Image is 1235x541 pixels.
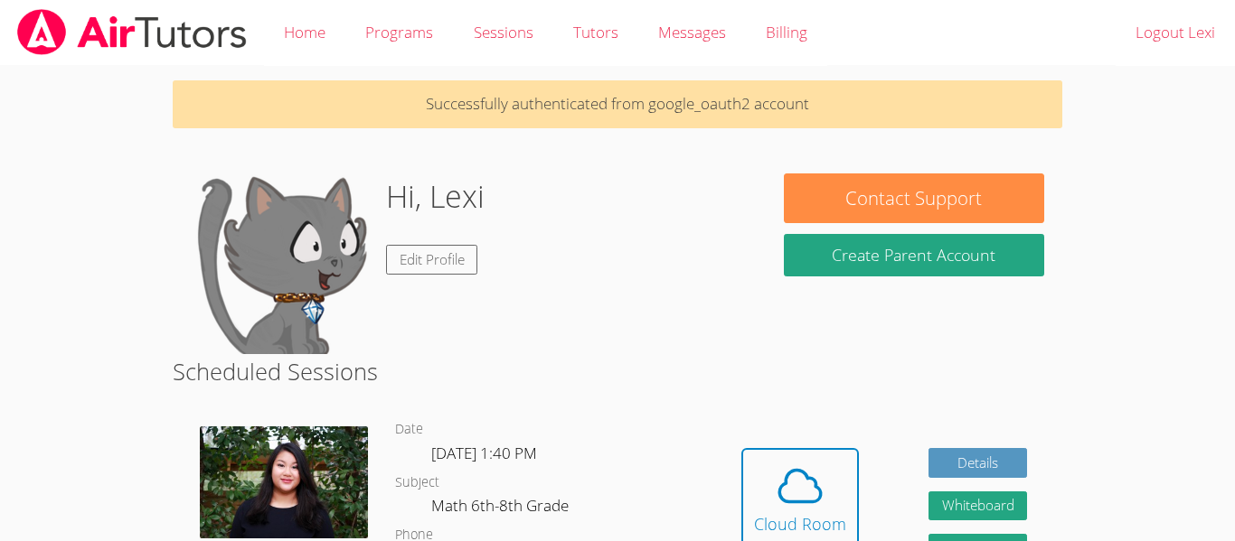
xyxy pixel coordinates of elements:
span: [DATE] 1:40 PM [431,443,537,463]
span: Messages [658,22,726,42]
dt: Date [395,418,423,441]
h1: Hi, Lexi [386,173,485,219]
button: Whiteboard [929,491,1028,521]
dt: Subject [395,471,439,494]
img: IMG_0561.jpeg [200,426,368,538]
div: Cloud Room [754,511,846,536]
h2: Scheduled Sessions [173,354,1062,388]
img: default.png [191,173,372,354]
a: Edit Profile [386,245,478,275]
dd: Math 6th-8th Grade [431,493,572,524]
p: Successfully authenticated from google_oauth2 account [173,80,1062,128]
button: Contact Support [784,173,1044,223]
img: airtutors_banner-c4298cdbf04f3fff15de1276eac7730deb9818008684d7c2e4769d2f7ddbe033.png [15,9,249,55]
button: Create Parent Account [784,234,1044,276]
a: Details [929,448,1028,478]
